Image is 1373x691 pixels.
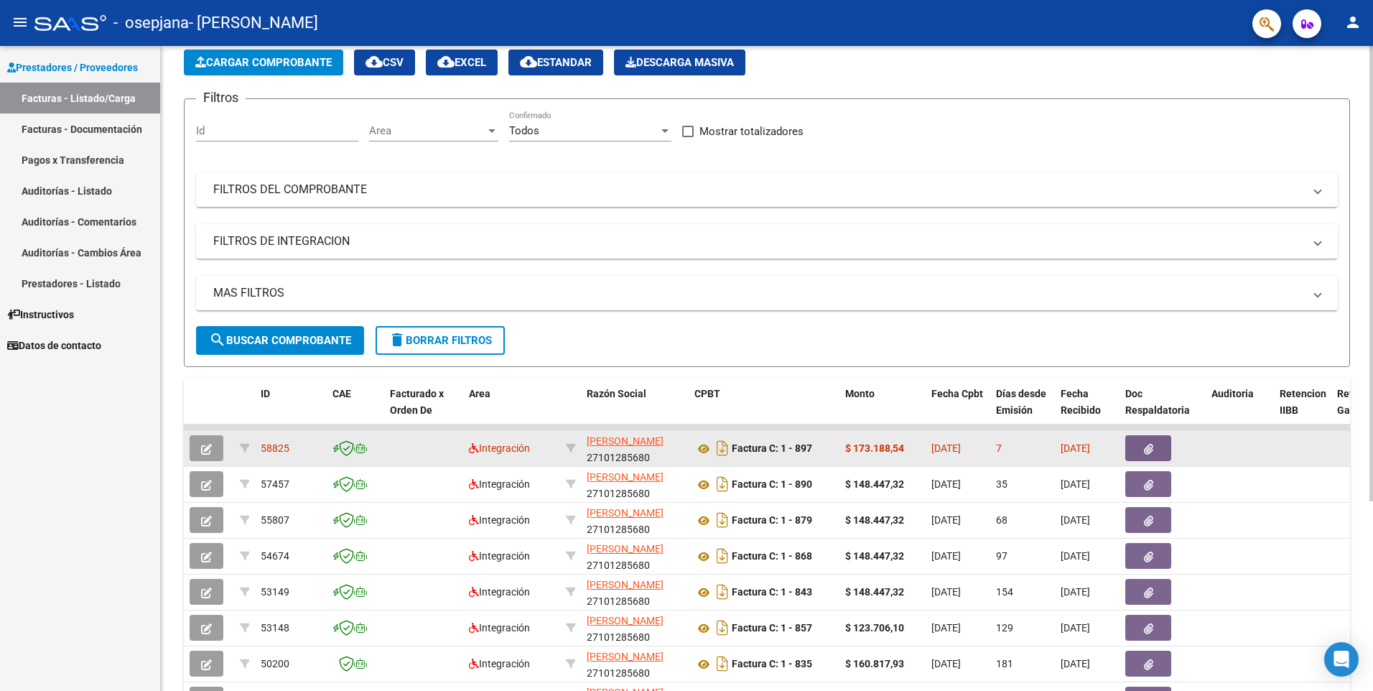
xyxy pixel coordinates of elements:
div: 27101285680 [587,505,683,535]
datatable-header-cell: CAE [327,379,384,442]
mat-panel-title: FILTROS DEL COMPROBANTE [213,182,1303,198]
div: 27101285680 [587,433,683,463]
span: [DATE] [931,442,961,454]
i: Descargar documento [713,544,732,567]
span: Integración [469,442,530,454]
strong: Factura C: 1 - 868 [732,551,812,562]
span: Fecha Cpbt [931,388,983,399]
datatable-header-cell: Retencion IIBB [1274,379,1331,442]
span: Razón Social [587,388,646,399]
i: Descargar documento [713,509,732,532]
span: 50200 [261,658,289,669]
i: Descargar documento [713,616,732,639]
span: Integración [469,658,530,669]
strong: $ 148.447,32 [845,550,904,562]
strong: Factura C: 1 - 857 [732,623,812,634]
mat-icon: cloud_download [520,53,537,70]
span: Auditoria [1211,388,1254,399]
strong: $ 148.447,32 [845,478,904,490]
datatable-header-cell: Monto [839,379,926,442]
span: Cargar Comprobante [195,56,332,69]
span: [PERSON_NAME] [587,471,664,483]
span: CSV [366,56,404,69]
span: Integración [469,586,530,598]
span: [PERSON_NAME] [587,435,664,447]
span: [DATE] [931,586,961,598]
datatable-header-cell: ID [255,379,327,442]
span: Borrar Filtros [388,334,492,347]
button: EXCEL [426,50,498,75]
span: [PERSON_NAME] [587,507,664,519]
button: Borrar Filtros [376,326,505,355]
mat-icon: cloud_download [437,53,455,70]
button: Descarga Masiva [614,50,745,75]
span: 57457 [261,478,289,490]
mat-icon: menu [11,14,29,31]
button: Estandar [508,50,603,75]
span: Facturado x Orden De [390,388,444,416]
strong: $ 123.706,10 [845,622,904,634]
span: [DATE] [1061,658,1090,669]
mat-icon: person [1344,14,1362,31]
datatable-header-cell: Fecha Cpbt [926,379,990,442]
app-download-masive: Descarga masiva de comprobantes (adjuntos) [614,50,745,75]
mat-expansion-panel-header: MAS FILTROS [196,276,1338,310]
span: Estandar [520,56,592,69]
span: EXCEL [437,56,486,69]
span: ID [261,388,270,399]
span: 35 [996,478,1007,490]
span: Retencion IIBB [1280,388,1326,416]
i: Descargar documento [713,437,732,460]
datatable-header-cell: Días desde Emisión [990,379,1055,442]
strong: $ 148.447,32 [845,514,904,526]
mat-icon: delete [388,331,406,348]
span: Integración [469,478,530,490]
datatable-header-cell: Auditoria [1206,379,1274,442]
span: [DATE] [1061,478,1090,490]
span: - osepjana [113,7,189,39]
span: Descarga Masiva [625,56,734,69]
span: 53148 [261,622,289,634]
span: 53149 [261,586,289,598]
span: 54674 [261,550,289,562]
span: [DATE] [931,514,961,526]
strong: Factura C: 1 - 897 [732,443,812,455]
strong: $ 148.447,32 [845,586,904,598]
mat-icon: search [209,331,226,348]
datatable-header-cell: CPBT [689,379,839,442]
span: Instructivos [7,307,74,323]
mat-expansion-panel-header: FILTROS DEL COMPROBANTE [196,172,1338,207]
span: Prestadores / Proveedores [7,60,138,75]
span: Integración [469,550,530,562]
div: 27101285680 [587,577,683,607]
span: 58825 [261,442,289,454]
span: [DATE] [1061,442,1090,454]
span: [PERSON_NAME] [587,651,664,662]
span: Monto [845,388,875,399]
span: [DATE] [1061,550,1090,562]
mat-expansion-panel-header: FILTROS DE INTEGRACION [196,224,1338,259]
span: 68 [996,514,1007,526]
span: [PERSON_NAME] [587,579,664,590]
mat-icon: cloud_download [366,53,383,70]
span: [DATE] [931,550,961,562]
span: [DATE] [1061,514,1090,526]
span: [PERSON_NAME] [587,543,664,555]
span: CPBT [694,388,720,399]
span: Mostrar totalizadores [699,123,804,140]
button: CSV [354,50,415,75]
span: - [PERSON_NAME] [189,7,318,39]
span: Todos [509,124,539,137]
mat-panel-title: FILTROS DE INTEGRACION [213,233,1303,249]
span: Días desde Emisión [996,388,1046,416]
span: Integración [469,622,530,634]
span: 181 [996,658,1013,669]
datatable-header-cell: Facturado x Orden De [384,379,463,442]
span: [DATE] [1061,586,1090,598]
span: Area [369,124,485,137]
button: Buscar Comprobante [196,326,364,355]
strong: $ 173.188,54 [845,442,904,454]
span: [DATE] [931,478,961,490]
span: [DATE] [931,622,961,634]
span: Fecha Recibido [1061,388,1101,416]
